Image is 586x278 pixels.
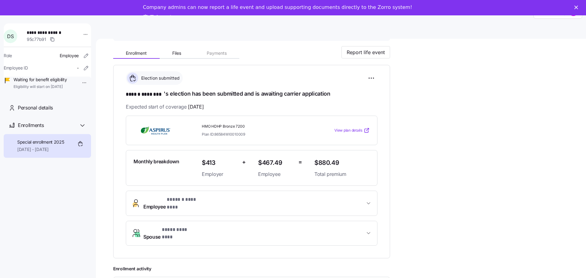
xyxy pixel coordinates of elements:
[60,53,79,59] span: Employee
[17,146,64,153] span: [DATE] - [DATE]
[202,170,237,178] span: Employer
[258,158,293,168] span: $467.49
[258,170,293,178] span: Employee
[143,196,207,211] span: Employee
[242,158,246,167] span: +
[77,65,79,71] span: -
[202,124,309,129] span: HMO HDHP Bronze 7200
[134,123,178,137] img: Aspirus Health Plan
[202,132,245,137] span: Plan ID: 86584WI0010009
[574,6,580,9] div: Close
[4,53,12,59] span: Role
[126,51,147,55] span: Enrollment
[172,51,181,55] span: Files
[113,266,390,272] span: Enrollment activity
[18,121,44,129] span: Enrollments
[341,46,390,58] button: Report life event
[298,158,302,167] span: =
[143,14,181,21] a: Take a tour
[14,84,67,89] span: Eligibility will start on [DATE]
[126,90,377,98] h1: 's election has been submitted and is awaiting carrier application
[314,158,370,168] span: $880.49
[134,158,179,165] span: Monthly breakdown
[7,34,14,39] span: D S
[188,103,204,111] span: [DATE]
[4,65,28,71] span: Employee ID
[27,36,46,42] span: 95c77b91
[18,104,53,112] span: Personal details
[314,170,370,178] span: Total premium
[207,51,227,55] span: Payments
[334,128,362,133] span: View plan details
[139,75,180,81] span: Election submitted
[143,4,412,10] div: Company admins can now report a life event and upload supporting documents directly to the Zorro ...
[17,139,64,145] span: Special enrollment 2025
[334,127,370,133] a: View plan details
[347,49,385,56] span: Report life event
[202,158,237,168] span: $413
[143,226,197,241] span: Spouse
[14,77,67,83] span: Waiting for benefit eligibility
[126,103,204,111] span: Expected start of coverage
